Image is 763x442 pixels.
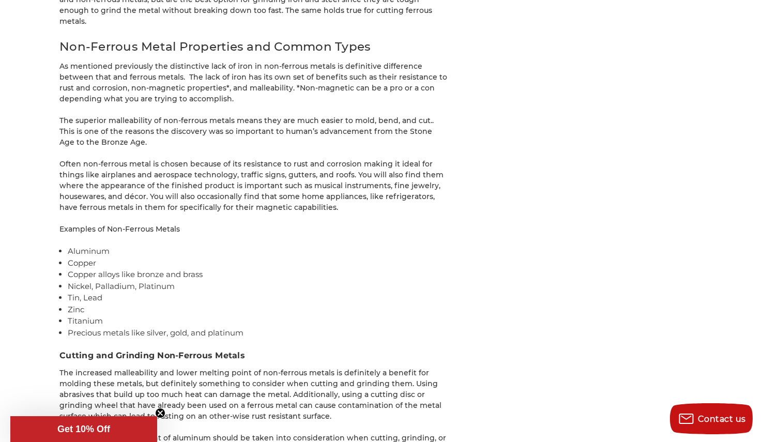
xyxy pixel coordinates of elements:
li: Copper [68,257,447,269]
li: Tin, Lead [68,292,447,304]
button: Close teaser [155,408,165,418]
div: Get 10% OffClose teaser [10,416,157,442]
li: Zinc [68,304,447,316]
p: Examples of Non-Ferrous Metals [59,224,447,235]
h2: Non-Ferrous Metal Properties and Common Types [59,38,447,56]
button: Contact us [670,403,753,434]
p: As mentioned previously the distinctive lack of iron in non-ferrous metals is definitive differen... [59,61,447,104]
span: Get 10% Off [57,424,110,434]
p: The superior malleability of non-ferrous metals means they are much easier to mold, bend, and cut... [59,115,447,148]
li: Precious metals like silver, gold, and platinum [68,327,447,339]
li: Nickel, Palladium, Platinum [68,281,447,293]
h3: Cutting and Grinding Non-Ferrous Metals [59,349,447,362]
p: Often non-ferrous metal is chosen because of its resistance to rust and corrosion making it ideal... [59,159,447,213]
li: Titanium [68,315,447,327]
li: Copper alloys like bronze and brass [68,269,447,281]
span: Contact us [698,414,746,424]
li: Aluminum [68,246,447,257]
p: The increased malleability and lower melting point of non-ferrous metals is definitely a benefit ... [59,368,447,422]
